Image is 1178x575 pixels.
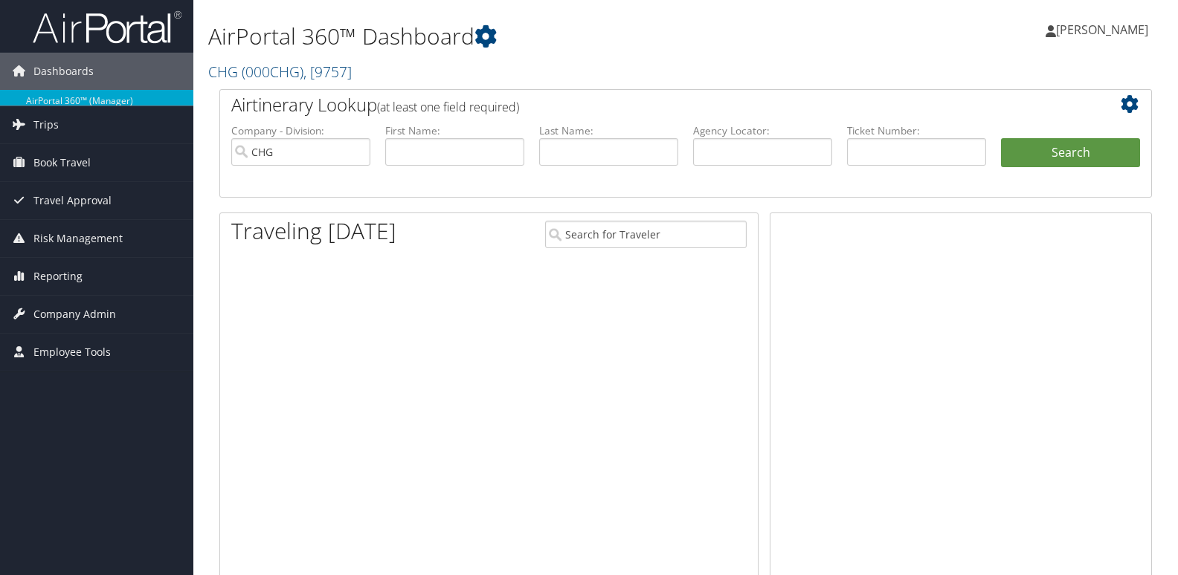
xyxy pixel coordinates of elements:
[303,62,352,82] span: , [ 9757 ]
[208,21,845,52] h1: AirPortal 360™ Dashboard
[33,296,116,333] span: Company Admin
[847,123,986,138] label: Ticket Number:
[33,144,91,181] span: Book Travel
[231,123,370,138] label: Company - Division:
[242,62,303,82] span: ( 000CHG )
[33,182,112,219] span: Travel Approval
[33,10,181,45] img: airportal-logo.png
[231,215,396,247] h1: Traveling [DATE]
[33,53,94,90] span: Dashboards
[33,106,59,143] span: Trips
[693,123,832,138] label: Agency Locator:
[231,92,1063,117] h2: Airtinerary Lookup
[1056,22,1148,38] span: [PERSON_NAME]
[377,99,519,115] span: (at least one field required)
[539,123,678,138] label: Last Name:
[208,62,352,82] a: CHG
[33,258,83,295] span: Reporting
[33,334,111,371] span: Employee Tools
[545,221,747,248] input: Search for Traveler
[1046,7,1163,52] a: [PERSON_NAME]
[33,220,123,257] span: Risk Management
[1001,138,1140,168] button: Search
[385,123,524,138] label: First Name:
